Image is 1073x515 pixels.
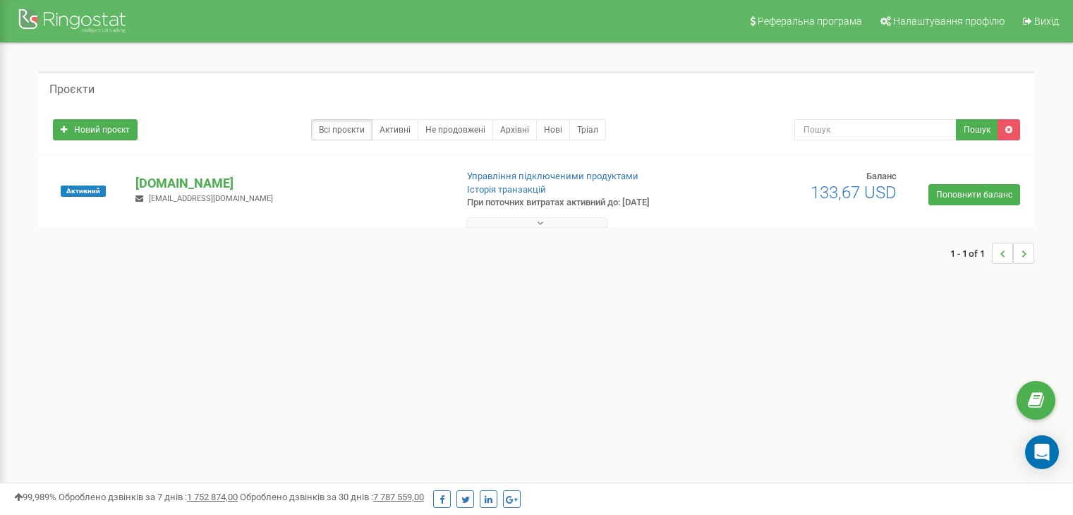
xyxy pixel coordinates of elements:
span: Оброблено дзвінків за 30 днів : [240,492,424,502]
span: 99,989% [14,492,56,502]
a: Управління підключеними продуктами [467,171,638,181]
p: При поточних витратах активний до: [DATE] [467,196,693,210]
span: [EMAIL_ADDRESS][DOMAIN_NAME] [149,194,273,203]
a: Тріал [569,119,606,140]
button: Пошук [956,119,998,140]
nav: ... [950,229,1034,278]
div: Open Intercom Messenger [1025,435,1059,469]
a: Нові [536,119,570,140]
a: Поповнити баланс [928,184,1020,205]
span: Реферальна програма [758,16,862,27]
a: Всі проєкти [311,119,372,140]
span: 1 - 1 of 1 [950,243,992,264]
a: Архівні [492,119,537,140]
span: Оброблено дзвінків за 7 днів : [59,492,238,502]
span: Налаштування профілю [893,16,1005,27]
a: Активні [372,119,418,140]
input: Пошук [794,119,957,140]
u: 1 752 874,00 [187,492,238,502]
a: Історія транзакцій [467,184,546,195]
a: Не продовжені [418,119,493,140]
p: [DOMAIN_NAME] [135,174,444,193]
u: 7 787 559,00 [373,492,424,502]
span: Баланс [866,171,897,181]
span: 133,67 USD [811,183,897,202]
h5: Проєкти [49,83,95,96]
span: Вихід [1034,16,1059,27]
span: Активний [61,186,106,197]
a: Новий проєкт [53,119,138,140]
